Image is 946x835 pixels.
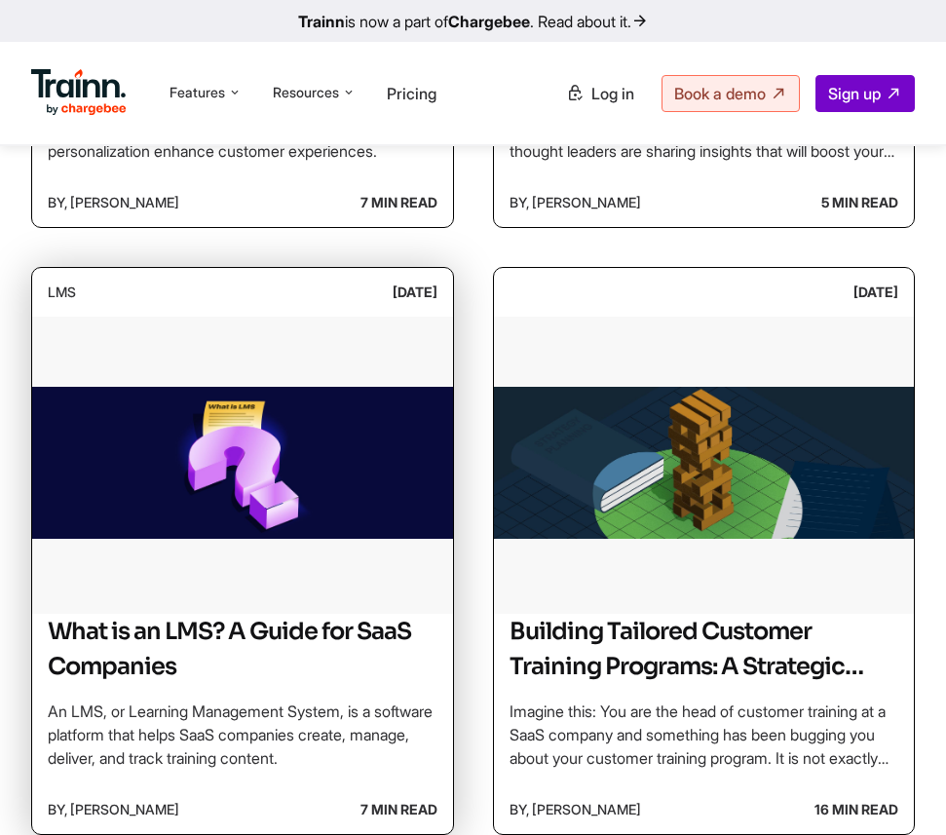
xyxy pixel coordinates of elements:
b: Chargebee [448,12,530,31]
a: Book a demo [662,75,800,112]
span: by, [PERSON_NAME] [510,186,641,219]
img: Building Tailored Customer Training Programs: A Strategic Guide for SaaS Companies [494,317,915,609]
h2: What is an LMS? A Guide for SaaS Companies [48,614,437,684]
b: 5 min read [821,186,898,219]
div: [DATE] [393,276,437,309]
b: 7 min read [360,186,437,219]
span: Features [170,83,225,102]
h2: Building Tailored Customer Training Programs: A Strategic Guide for SaaS Companies [510,614,899,684]
iframe: Chat Widget [849,741,946,835]
div: LMS [48,276,76,309]
span: by, [PERSON_NAME] [48,186,179,219]
span: by, [PERSON_NAME] [510,793,641,826]
b: 7 min read [360,793,437,826]
div: [DATE] [853,276,898,309]
a: LMS [DATE] What is an LMS? A Guide for SaaS Companies What is an LMS? A Guide for SaaS Companies ... [31,267,454,835]
a: Pricing [387,84,436,103]
b: 16 min read [814,793,898,826]
img: What is an LMS? A Guide for SaaS Companies [32,317,453,609]
img: Trainn Logo [31,69,127,116]
span: Sign up [828,84,881,103]
span: Resources [273,83,339,102]
a: Sign up [815,75,915,112]
span: Log in [591,84,634,103]
span: by, [PERSON_NAME] [48,793,179,826]
a: [DATE] Building Tailored Customer Training Programs: A Strategic Guide for SaaS Companies Buildin... [493,267,916,835]
a: Log in [554,76,646,111]
p: Imagine this: You are the head of customer training at a SaaS company and something has been bugg... [510,700,899,770]
b: Trainn [298,12,345,31]
span: Book a demo [674,84,766,103]
p: An LMS, or Learning Management System, is a software platform that helps SaaS companies create, m... [48,700,437,770]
